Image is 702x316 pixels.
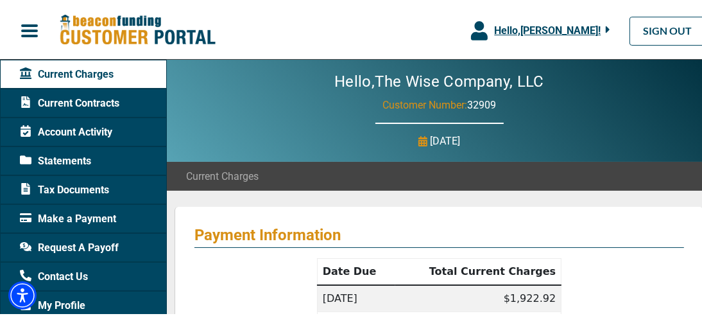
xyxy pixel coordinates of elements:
[20,267,88,283] span: Contact Us
[20,209,116,225] span: Make a Payment
[431,132,461,147] p: [DATE]
[20,296,85,312] span: My Profile
[20,65,114,80] span: Current Charges
[186,167,259,182] span: Current Charges
[296,71,583,89] h2: Hello, The Wise Company, LLC
[467,97,496,109] span: 32909
[395,283,561,310] td: $1,922.92
[494,22,601,35] span: Hello, [PERSON_NAME] !
[395,257,561,284] th: Total Current Charges
[20,238,119,254] span: Request A Payoff
[20,123,112,138] span: Account Activity
[59,12,216,45] img: Beacon Funding Customer Portal Logo
[20,152,91,167] span: Statements
[194,224,684,242] p: Payment Information
[317,283,395,310] td: [DATE]
[8,279,37,308] div: Accessibility Menu
[317,257,395,284] th: Date Due
[382,97,467,109] span: Customer Number:
[20,94,119,109] span: Current Contracts
[20,180,109,196] span: Tax Documents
